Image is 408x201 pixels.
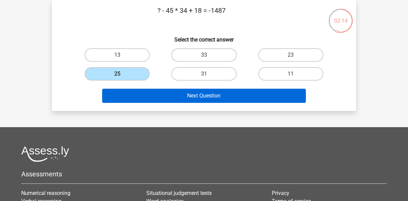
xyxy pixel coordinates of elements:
[171,67,236,81] label: 31
[258,67,323,81] label: 11
[63,5,320,26] p: ? - 45 * 34 + 18 = -1487
[146,190,212,196] a: Situational judgement tests
[85,48,150,62] label: 13
[85,67,150,81] label: 25
[328,8,353,25] div: 02:14
[21,190,70,196] a: Numerical reasoning
[21,146,69,162] img: Assessly logo
[258,48,323,62] label: 23
[63,31,345,43] h6: Select the correct answer
[272,190,289,196] a: Privacy
[21,170,387,178] h5: Assessments
[171,48,236,62] label: 33
[102,89,306,103] button: Next Question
